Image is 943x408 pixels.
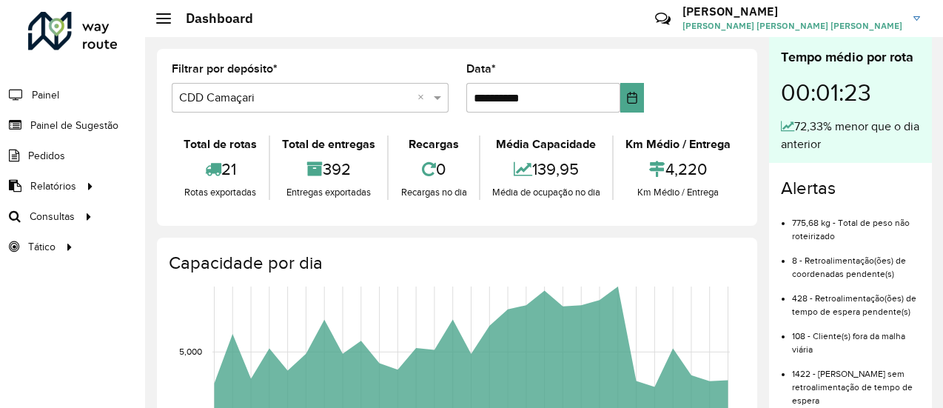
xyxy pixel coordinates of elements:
[175,136,265,153] div: Total de rotas
[28,239,56,255] span: Tático
[32,87,59,103] span: Painel
[792,243,920,281] li: 8 - Retroalimentação(ões) de coordenadas pendente(s)
[781,67,920,118] div: 00:01:23
[30,209,75,224] span: Consultas
[484,185,608,200] div: Média de ocupação no dia
[617,153,739,185] div: 4,220
[781,47,920,67] div: Tempo médio por rota
[179,347,202,356] text: 5,000
[781,178,920,199] h4: Alertas
[617,136,739,153] div: Km Médio / Entrega
[792,205,920,243] li: 775,68 kg - Total de peso não roteirizado
[30,118,118,133] span: Painel de Sugestão
[169,253,742,274] h4: Capacidade por dia
[781,118,920,153] div: 72,33% menor que o dia anterior
[30,178,76,194] span: Relatórios
[28,148,65,164] span: Pedidos
[274,136,383,153] div: Total de entregas
[171,10,253,27] h2: Dashboard
[617,185,739,200] div: Km Médio / Entrega
[792,318,920,356] li: 108 - Cliente(s) fora da malha viária
[484,153,608,185] div: 139,95
[620,83,644,113] button: Choose Date
[682,4,902,19] h3: [PERSON_NAME]
[647,3,679,35] a: Contato Rápido
[466,60,496,78] label: Data
[274,153,383,185] div: 392
[392,136,474,153] div: Recargas
[682,19,902,33] span: [PERSON_NAME] [PERSON_NAME] [PERSON_NAME]
[392,185,474,200] div: Recargas no dia
[175,185,265,200] div: Rotas exportadas
[172,60,278,78] label: Filtrar por depósito
[417,89,430,107] span: Clear all
[274,185,383,200] div: Entregas exportadas
[792,356,920,407] li: 1422 - [PERSON_NAME] sem retroalimentação de tempo de espera
[392,153,474,185] div: 0
[792,281,920,318] li: 428 - Retroalimentação(ões) de tempo de espera pendente(s)
[175,153,265,185] div: 21
[484,136,608,153] div: Média Capacidade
